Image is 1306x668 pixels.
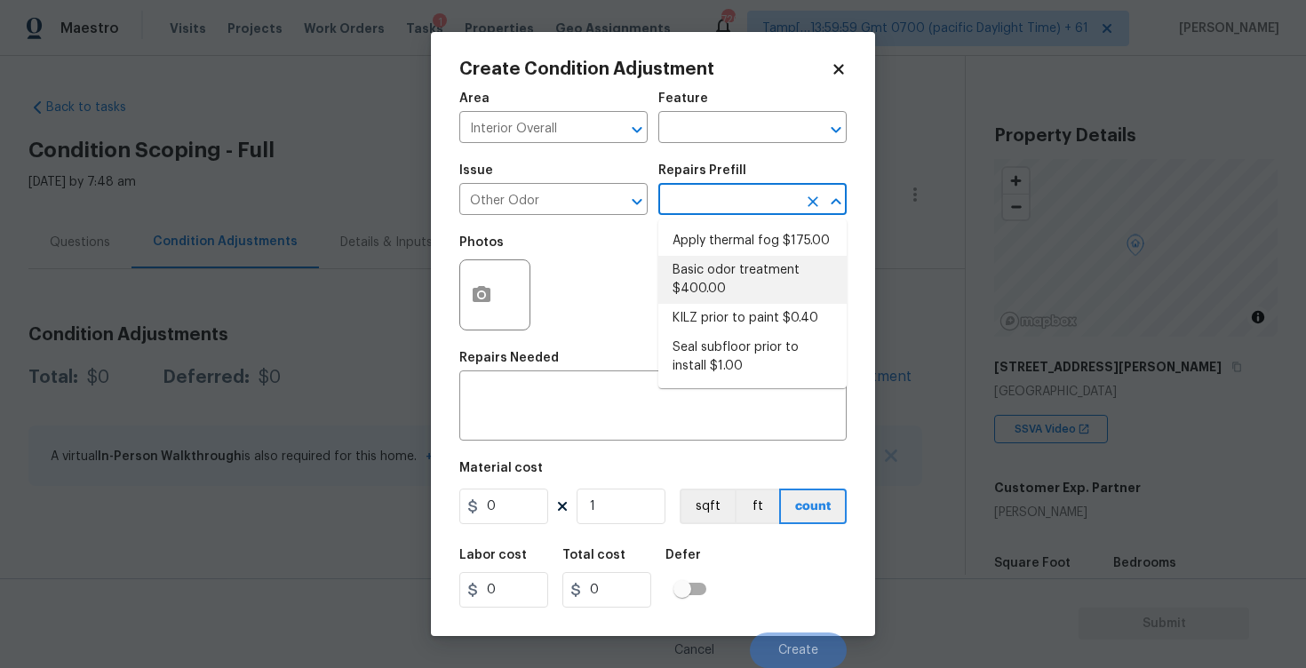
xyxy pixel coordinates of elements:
[824,189,848,214] button: Close
[658,333,847,381] li: Seal subfloor prior to install $1.00
[625,189,649,214] button: Open
[459,549,527,561] h5: Labor cost
[459,60,831,78] h2: Create Condition Adjustment
[824,117,848,142] button: Open
[665,549,701,561] h5: Defer
[658,164,746,177] h5: Repairs Prefill
[750,632,847,668] button: Create
[735,489,779,524] button: ft
[674,644,714,657] span: Cancel
[658,304,847,333] li: KILZ prior to paint $0.40
[800,189,825,214] button: Clear
[625,117,649,142] button: Open
[459,236,504,249] h5: Photos
[778,644,818,657] span: Create
[658,227,847,256] li: Apply thermal fog $175.00
[459,462,543,474] h5: Material cost
[658,92,708,105] h5: Feature
[779,489,847,524] button: count
[459,164,493,177] h5: Issue
[459,352,559,364] h5: Repairs Needed
[562,549,625,561] h5: Total cost
[646,632,743,668] button: Cancel
[459,92,490,105] h5: Area
[680,489,735,524] button: sqft
[658,256,847,304] li: Basic odor treatment $400.00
